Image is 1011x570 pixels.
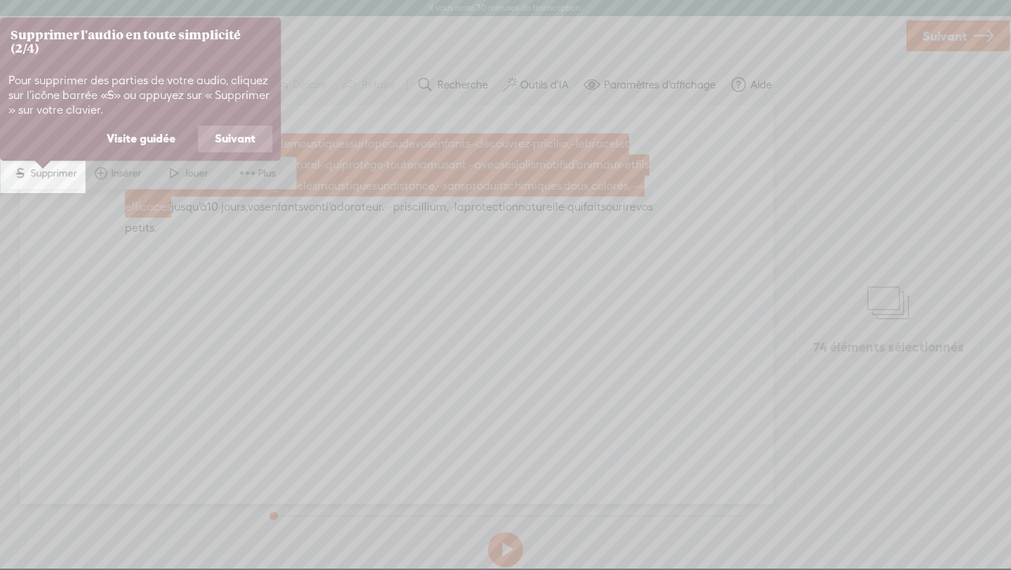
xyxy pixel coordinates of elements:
font: Supprimer [31,167,77,178]
font: Visite guidée [107,132,176,145]
font: » ou appuyez sur « Supprimer » sur votre clavier. [8,88,270,117]
font: S [107,88,114,102]
font: Pour supprimer des parties de votre audio, cliquez sur l’icône barrée « [8,74,268,102]
font: Supprimer l'audio en toute simplicité (2/4) [11,27,241,56]
font: Suivant [215,132,256,145]
button: Suivant [198,126,272,152]
button: Visite guidée [90,126,192,152]
font: S [16,165,24,182]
